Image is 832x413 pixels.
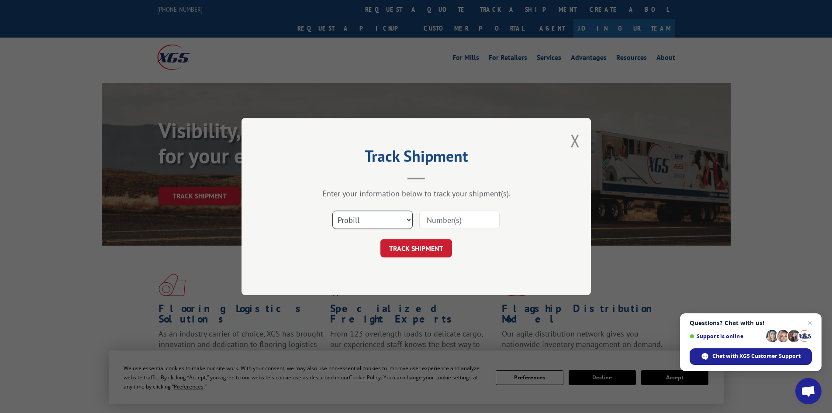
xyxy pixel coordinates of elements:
[690,333,763,340] span: Support is online
[795,378,822,404] a: Open chat
[712,352,801,360] span: Chat with XGS Customer Support
[690,319,812,326] span: Questions? Chat with us!
[285,188,547,198] div: Enter your information below to track your shipment(s).
[419,211,500,229] input: Number(s)
[690,348,812,365] span: Chat with XGS Customer Support
[285,150,547,167] h2: Track Shipment
[380,239,452,257] button: TRACK SHIPMENT
[570,129,580,152] button: Close modal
